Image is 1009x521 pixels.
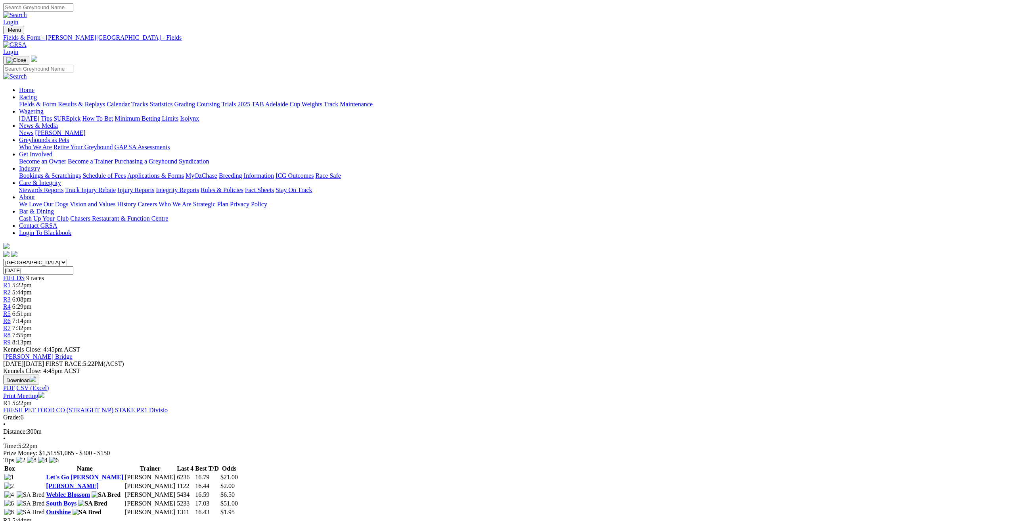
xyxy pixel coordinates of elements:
a: [PERSON_NAME] [35,129,85,136]
span: 7:55pm [12,332,32,338]
a: Applications & Forms [127,172,184,179]
td: [PERSON_NAME] [124,500,176,508]
td: 16.79 [195,473,219,481]
button: Toggle navigation [3,26,24,34]
img: logo-grsa-white.png [31,56,37,62]
img: SA Bred [17,509,45,516]
a: R8 [3,332,11,338]
img: Close [6,57,26,63]
a: Become an Owner [19,158,66,165]
span: • [3,421,6,428]
a: Track Injury Rebate [65,186,116,193]
a: Strategic Plan [193,201,228,208]
a: Breeding Information [219,172,274,179]
span: $6.50 [220,491,235,498]
div: Industry [19,172,1006,179]
span: Menu [8,27,21,33]
div: Care & Integrity [19,186,1006,194]
a: Injury Reports [117,186,154,193]
a: Stewards Reports [19,186,63,193]
span: $1,065 - $300 - $150 [57,450,110,456]
a: R9 [3,339,11,346]
a: Login [3,19,18,25]
img: SA Bred [73,509,101,516]
span: $21.00 [220,474,238,481]
a: Care & Integrity [19,179,61,186]
td: 5434 [176,491,194,499]
input: Search [3,65,73,73]
span: R4 [3,303,11,310]
img: 4 [4,491,14,498]
a: Bookings & Scratchings [19,172,81,179]
th: Name [46,465,124,473]
img: Search [3,12,27,19]
td: 16.44 [195,482,219,490]
a: [DATE] Tips [19,115,52,122]
a: Schedule of Fees [82,172,126,179]
img: 1 [4,474,14,481]
div: Download [3,385,1006,392]
a: Fields & Form [19,101,56,108]
span: $51.00 [220,500,238,507]
a: R3 [3,296,11,303]
img: SA Bred [92,491,121,498]
td: 16.43 [195,508,219,516]
span: Time: [3,442,18,449]
a: Login To Blackbook [19,229,71,236]
a: FRESH PET FOOD CO (STRAIGHT N/P) STAKE PR1 Divisio [3,407,168,413]
span: 7:32pm [12,325,32,331]
a: South Boys [46,500,77,507]
a: Calendar [107,101,130,108]
a: R5 [3,310,11,317]
span: 6:29pm [12,303,32,310]
div: Racing [19,101,1006,108]
a: ICG Outcomes [276,172,314,179]
a: Grading [174,101,195,108]
a: News & Media [19,122,58,129]
td: [PERSON_NAME] [124,482,176,490]
a: Stay On Track [276,186,312,193]
a: GAP SA Assessments [115,144,170,150]
a: R6 [3,317,11,324]
span: Tips [3,457,14,463]
a: Purchasing a Greyhound [115,158,177,165]
span: Kennels Close: 4:45pm ACST [3,346,80,353]
span: 6:51pm [12,310,32,317]
a: We Love Our Dogs [19,201,68,208]
a: Coursing [197,101,220,108]
a: R1 [3,282,11,288]
td: 1311 [176,508,194,516]
div: Fields & Form - [PERSON_NAME][GEOGRAPHIC_DATA] - Fields [3,34,1006,41]
span: R7 [3,325,11,331]
img: download.svg [30,376,36,382]
img: printer.svg [38,392,44,398]
a: 2025 TAB Adelaide Cup [237,101,300,108]
img: 8 [27,457,36,464]
div: 5:22pm [3,442,1006,450]
a: Minimum Betting Limits [115,115,178,122]
div: Kennels Close: 4:45pm ACST [3,367,1006,375]
div: About [19,201,1006,208]
a: Cash Up Your Club [19,215,69,222]
span: $1.95 [220,509,235,515]
div: 6 [3,414,1006,421]
a: News [19,129,33,136]
a: Print Meeting [3,392,44,399]
span: 5:22PM(ACST) [46,360,124,367]
input: Search [3,3,73,12]
span: 5:44pm [12,289,32,296]
span: 6:08pm [12,296,32,303]
a: Let's Go [PERSON_NAME] [46,474,123,481]
a: Trials [221,101,236,108]
img: SA Bred [17,491,45,498]
img: GRSA [3,41,27,48]
div: Bar & Dining [19,215,1006,222]
td: [PERSON_NAME] [124,508,176,516]
a: How To Bet [82,115,113,122]
a: SUREpick [54,115,80,122]
img: 2 [4,483,14,490]
a: Weblec Blossom [46,491,90,498]
span: FIELDS [3,275,25,281]
a: R2 [3,289,11,296]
